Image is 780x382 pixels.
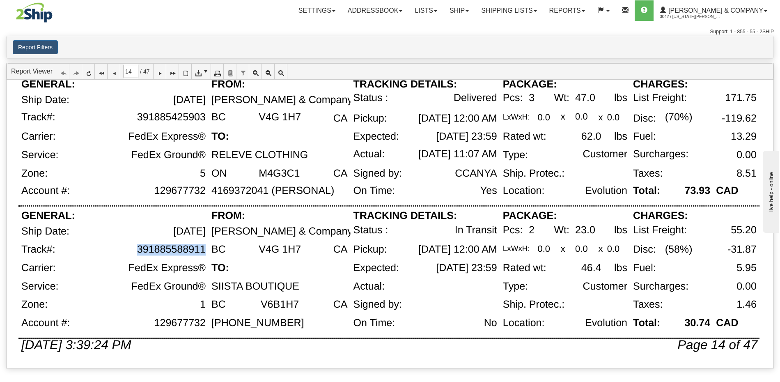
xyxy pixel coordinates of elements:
div: (70%) [665,112,693,123]
a: Ship [443,0,475,21]
div: Taxes: [633,168,663,179]
div: Customer [583,281,627,292]
div: Zone: [21,168,48,179]
div: Zone: [21,299,48,311]
div: Actual: [353,148,385,160]
div: CHARGES: [633,79,688,90]
div: FROM: [211,210,245,222]
div: FROM: [211,79,245,90]
div: Type: [503,281,528,292]
div: Service: [21,150,58,161]
div: 2 [529,225,535,236]
div: CCANYA [455,168,497,179]
div: 13.29 [731,131,757,143]
div: 0.0 [537,244,550,254]
span: / [140,67,142,76]
div: 129677732 [154,318,206,329]
div: CA [333,113,348,124]
div: No [484,318,497,329]
div: [PHONE_NUMBER] [211,318,304,329]
div: List Freight: [633,92,687,104]
div: 391885588911 [137,244,206,255]
div: Customer [583,148,627,160]
a: Settings [292,0,342,21]
a: Zoom Out [262,64,275,79]
img: logo3042.jpg [6,2,62,23]
div: TRACKING DETAILS: [353,210,457,222]
div: 0.0 [575,112,587,122]
div: SIISTA BOUTIQUE [211,281,299,292]
div: Ship Date: [21,226,69,237]
div: List Freight: [633,225,687,236]
div: live help - online [6,7,76,13]
div: (58%) [665,244,693,255]
div: GENERAL: [21,210,75,222]
div: Fuel: [633,262,656,274]
a: Addressbook [342,0,409,21]
div: [PERSON_NAME] & Company Ltd. [211,226,373,237]
div: Total: [633,318,660,329]
div: Pcs: [503,92,523,104]
div: Type: [503,150,528,161]
a: Next Page [154,64,166,79]
div: Account #: [21,318,70,329]
div: -119.62 [722,113,757,124]
div: 129677732 [154,185,206,197]
div: Evolution [585,185,627,197]
div: BC [211,299,226,311]
div: 1.46 [736,299,757,311]
div: GENERAL: [21,79,75,90]
div: Wt: [554,225,569,236]
div: PACKAGE: [503,79,557,90]
div: [DATE] 23:59 [436,262,497,274]
span: 3042 / [US_STATE][PERSON_NAME] [660,13,721,21]
div: x [599,113,603,122]
a: Report Viewer [11,68,53,75]
div: Yes [480,185,497,197]
div: FedEx Express® [128,131,206,143]
div: Page 14 of 47 [677,338,757,352]
div: Ship. Protec.: [503,299,564,311]
div: lbs [614,262,627,274]
div: Signed by: [353,168,402,179]
div: [DATE] 23:59 [436,131,497,143]
div: Disc: [633,244,656,255]
div: TO: [211,131,229,143]
div: 5 [200,168,206,179]
span: [PERSON_NAME] & Company [666,7,763,14]
div: 391885425903 [137,112,206,123]
div: Disc: [633,113,656,124]
div: Fuel: [633,131,656,143]
div: CA [333,168,348,179]
div: CHARGES: [633,210,688,222]
div: Location: [503,318,545,329]
div: 23.0 [575,225,595,236]
div: Pickup: [353,113,387,124]
div: FedEx Ground® [131,281,206,292]
div: [DATE] 12:00 AM [418,244,497,255]
div: Track#: [21,244,55,255]
div: 4169372041 (PERSONAL) [211,185,334,197]
div: 0.00 [736,281,757,292]
div: Ship. Protec.: [503,168,564,179]
div: [DATE] [173,94,206,106]
div: Expected: [353,262,399,274]
div: On Time: [353,185,395,197]
button: Report Filters [13,40,58,54]
div: TRACKING DETAILS: [353,79,457,90]
div: FedEx Ground® [131,150,206,161]
div: RELEVE CLOTHING [211,150,308,161]
div: x [599,244,603,254]
div: PACKAGE: [503,210,557,222]
div: Pickup: [353,244,387,255]
div: [DATE] 3:39:24 PM [21,338,131,352]
div: Surcharges: [633,281,688,292]
div: 0.00 [736,150,757,161]
div: V6B1H7 [261,299,299,311]
div: In Transit [455,225,497,236]
a: Toggle Print Preview [179,64,192,79]
div: BC [211,244,226,255]
a: Previous Page [108,64,120,79]
div: Account #: [21,185,70,197]
div: [DATE] [173,226,206,237]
